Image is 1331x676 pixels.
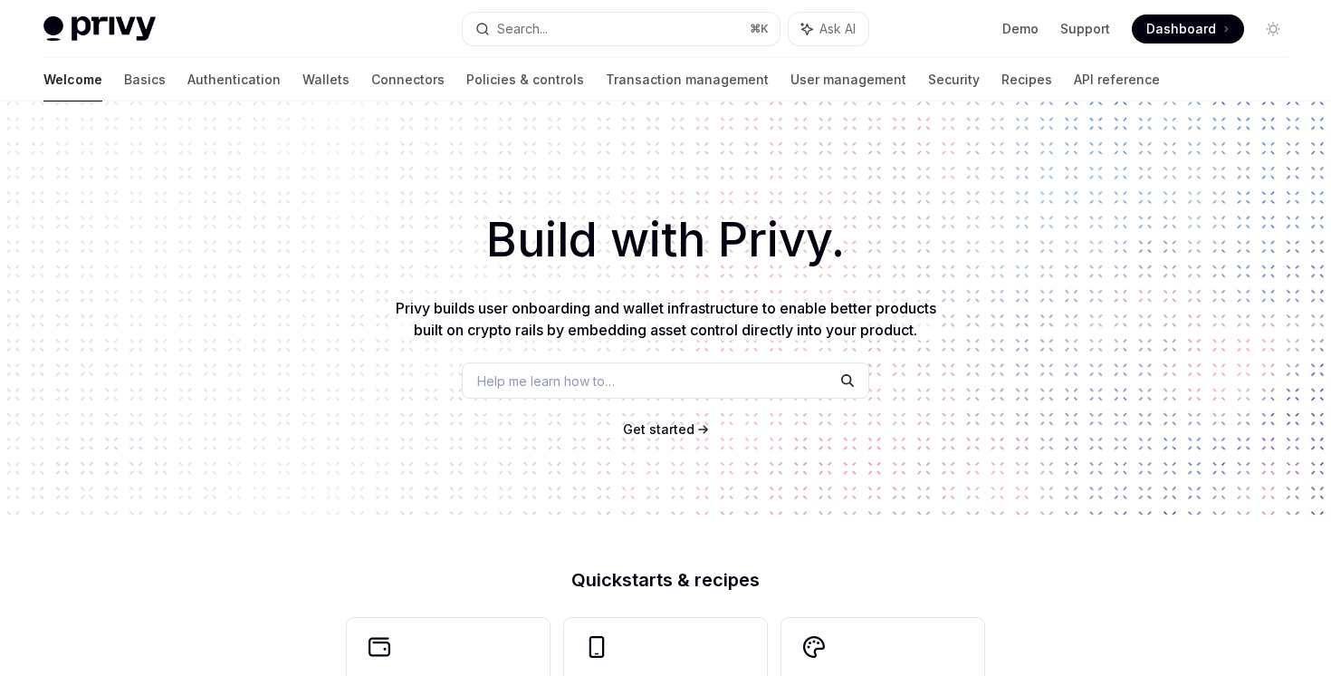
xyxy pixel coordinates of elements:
a: Connectors [371,58,445,101]
a: Support [1060,20,1110,38]
h2: Quickstarts & recipes [347,571,984,589]
a: Security [928,58,980,101]
a: User management [790,58,906,101]
span: Help me learn how to… [477,372,615,391]
button: Toggle dark mode [1259,14,1288,43]
h1: Build with Privy. [29,205,1302,275]
button: Ask AI [789,13,868,45]
button: Search...⌘K [463,13,779,45]
span: Ask AI [819,20,856,38]
a: Basics [124,58,166,101]
span: ⌘ K [750,22,769,36]
a: Authentication [187,58,281,101]
a: Demo [1002,20,1039,38]
a: Get started [623,420,694,439]
span: Privy builds user onboarding and wallet infrastructure to enable better products built on crypto ... [396,299,936,339]
span: Get started [623,421,694,437]
a: Recipes [1001,58,1052,101]
a: Wallets [302,58,350,101]
a: Policies & controls [466,58,584,101]
a: Welcome [43,58,102,101]
a: Dashboard [1132,14,1244,43]
img: light logo [43,16,156,42]
a: API reference [1074,58,1160,101]
div: Search... [497,18,548,40]
span: Dashboard [1146,20,1216,38]
a: Transaction management [606,58,769,101]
